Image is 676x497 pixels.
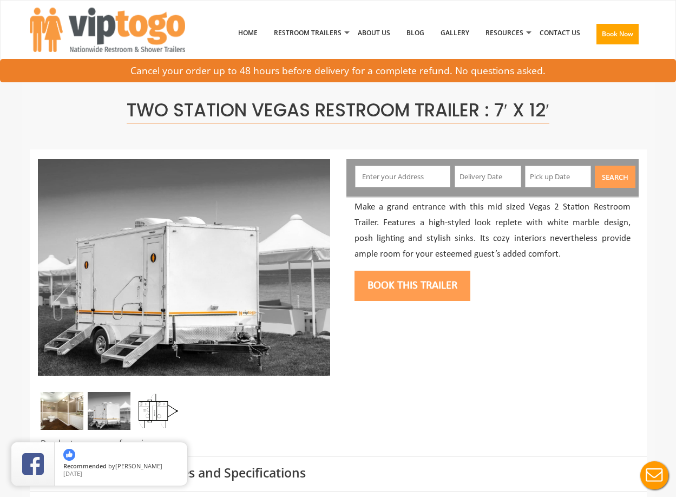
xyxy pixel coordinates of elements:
span: [DATE] [63,469,82,478]
span: Recommended [63,462,107,470]
a: Resources [477,5,531,61]
span: [PERSON_NAME] [115,462,162,470]
span: Two Station Vegas Restroom Trailer : 7′ x 12′ [127,97,549,123]
input: Delivery Date [455,166,521,187]
h3: Mobile Restroom Features and Specifications [38,466,639,480]
img: Inside of complete restroom with a stall and mirror [41,392,83,430]
a: Blog [398,5,432,61]
p: Make a grand entrance with this mid sized Vegas 2 Station Restroom Trailer. Features a high-style... [355,200,631,263]
img: Review Rating [22,453,44,475]
button: Search [595,166,635,188]
a: Gallery [432,5,477,61]
input: Pick up Date [525,166,592,187]
a: Contact Us [531,5,588,61]
img: thumbs up icon [63,449,75,461]
input: Enter your Address [355,166,450,187]
img: VIPTOGO [30,8,185,52]
a: Book Now [588,5,647,68]
a: Home [230,5,266,61]
img: Floor Plan of 2 station restroom with sink and toilet [135,392,178,430]
img: Side view of two station restroom trailer with separate doors for males and females [38,159,330,376]
img: Side view of two station restroom trailer with separate doors for males and females [88,392,130,430]
button: Live Chat [633,454,676,497]
button: Book this trailer [355,271,470,301]
a: Restroom Trailers [266,5,350,61]
button: Book Now [596,24,639,44]
span: by [63,463,179,470]
div: Products may vary from images [38,437,330,456]
a: About Us [350,5,398,61]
